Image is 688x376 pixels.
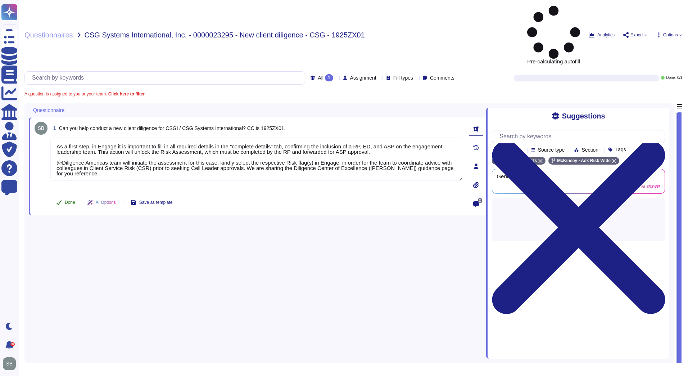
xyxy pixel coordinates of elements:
[430,75,454,80] span: Comments
[630,33,643,37] span: Export
[85,31,365,39] span: CSG Systems International, Inc. - 0000023295 - New client diligence - CSG - 1925ZX01
[666,76,676,80] span: Done:
[10,342,15,346] div: 9+
[24,31,73,39] span: Questionnaires
[597,33,615,37] span: Analytics
[1,356,21,372] button: user
[3,357,16,370] img: user
[35,122,47,135] img: user
[33,108,64,113] span: Questionnaire
[139,200,173,205] span: Save as template
[50,195,81,210] button: Done
[478,198,482,203] span: 0
[59,125,286,131] span: Can you help conduct a new client diligence for CSGI / CSG Systems International? CC is 1925ZX01.
[393,75,413,80] span: Fill types
[318,75,323,80] span: All
[24,92,145,96] span: A question is assigned to you or your team.
[50,126,56,131] span: 1
[677,76,682,80] span: 0 / 1
[589,32,615,38] button: Analytics
[96,200,116,205] span: AI Options
[527,6,580,64] span: Pre-calculating autofill
[663,33,678,37] span: Options
[50,138,463,181] textarea: As a first step, in Engage it is important to fill in all required details in the "complete detai...
[496,130,665,143] input: Search by keywords
[325,74,333,81] div: 1
[107,91,145,97] b: Click here to filter
[65,200,75,205] span: Done
[350,75,376,80] span: Assignment
[125,195,178,210] button: Save as template
[28,72,305,84] input: Search by keywords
